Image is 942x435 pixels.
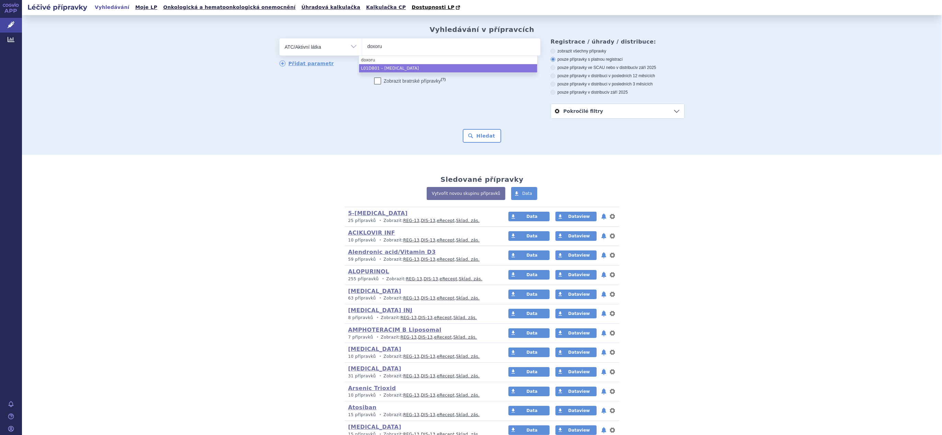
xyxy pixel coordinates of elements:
span: 59 přípravků [348,257,376,262]
button: nastavení [609,368,616,376]
a: Data [508,328,550,338]
a: Dataview [555,425,597,435]
a: [MEDICAL_DATA] INJ [348,307,413,314]
a: DIS-13 [421,374,435,378]
a: Sklad. zás. [456,374,480,378]
a: Dataview [555,231,597,241]
a: Dataview [555,348,597,357]
button: nastavení [609,309,616,318]
a: eRecept [434,335,452,340]
a: Přidat parametr [279,60,334,67]
a: ACIKLOVIR INF [348,230,395,236]
a: DIS-13 [421,393,435,398]
span: Dataview [568,253,590,258]
span: Dataview [568,428,590,433]
i: • [377,218,383,224]
span: Data [527,331,538,336]
span: Dataview [568,234,590,238]
h2: Vyhledávání v přípravcích [430,25,535,34]
p: Zobrazit: , , , [348,334,495,340]
a: Dataview [555,367,597,377]
i: • [375,315,381,321]
label: Zobrazit bratrské přípravky [374,78,446,84]
a: [MEDICAL_DATA] [348,424,401,430]
li: L01DB01 – [MEDICAL_DATA] [359,64,537,72]
span: 25 přípravků [348,218,376,223]
span: Data [527,428,538,433]
a: REG-13 [401,315,417,320]
a: Data [508,348,550,357]
span: Data [527,272,538,277]
button: nastavení [609,251,616,259]
p: Zobrazit: , , , [348,373,495,379]
a: Dataview [555,328,597,338]
a: Data [508,250,550,260]
a: REG-13 [403,296,420,301]
a: Onkologická a hematoonkologická onemocnění [161,3,298,12]
button: notifikace [600,348,607,356]
button: nastavení [609,407,616,415]
span: 255 přípravků [348,277,379,281]
a: eRecept [437,238,455,243]
a: Dataview [555,309,597,318]
a: Dataview [555,387,597,396]
i: • [377,295,383,301]
p: Zobrazit: , , , [348,354,495,360]
span: 7 přípravků [348,335,373,340]
button: notifikace [600,309,607,318]
a: eRecept [440,277,458,281]
span: Data [527,389,538,394]
span: Dataview [568,331,590,336]
a: DIS-13 [421,354,435,359]
a: DIS-13 [424,277,438,281]
a: REG-13 [403,354,420,359]
i: • [377,373,383,379]
label: pouze přípravky s platnou registrací [551,57,685,62]
button: nastavení [609,348,616,356]
a: [MEDICAL_DATA] [348,288,401,294]
a: Data [508,309,550,318]
button: notifikace [600,212,607,221]
h3: Registrace / úhrady / distribuce: [551,38,685,45]
a: eRecept [437,218,455,223]
a: Pokročilé filtry [551,104,684,118]
button: nastavení [609,426,616,434]
p: Zobrazit: , , , [348,237,495,243]
a: eRecept [437,354,455,359]
button: nastavení [609,271,616,279]
a: eRecept [434,315,452,320]
i: • [375,334,381,340]
button: notifikace [600,251,607,259]
span: Dataview [568,369,590,374]
a: Sklad. zás. [456,218,480,223]
abbr: (?) [441,77,446,82]
a: Arsenic Trioxid [348,385,396,391]
a: REG-13 [401,335,417,340]
button: nastavení [609,212,616,221]
a: Dataview [555,250,597,260]
a: Alendronic acid/Vitamin D3 [348,249,436,255]
span: Dataview [568,214,590,219]
a: Sklad. zás. [459,277,483,281]
a: eRecept [437,374,455,378]
span: Data [527,292,538,297]
span: Data [527,350,538,355]
button: notifikace [600,290,607,298]
a: Sklad. zás. [456,393,480,398]
i: • [377,412,383,418]
a: Sklad. zás. [456,257,480,262]
a: REG-13 [403,238,420,243]
a: Data [508,231,550,241]
i: • [377,354,383,360]
button: notifikace [600,329,607,337]
a: DIS-13 [421,257,435,262]
span: v září 2025 [636,65,656,70]
a: Data [508,387,550,396]
a: REG-13 [406,277,422,281]
span: 15 přípravků [348,412,376,417]
span: Dataview [568,350,590,355]
a: Dataview [555,212,597,221]
button: notifikace [600,271,607,279]
a: Dataview [555,270,597,280]
a: DIS-13 [421,218,435,223]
